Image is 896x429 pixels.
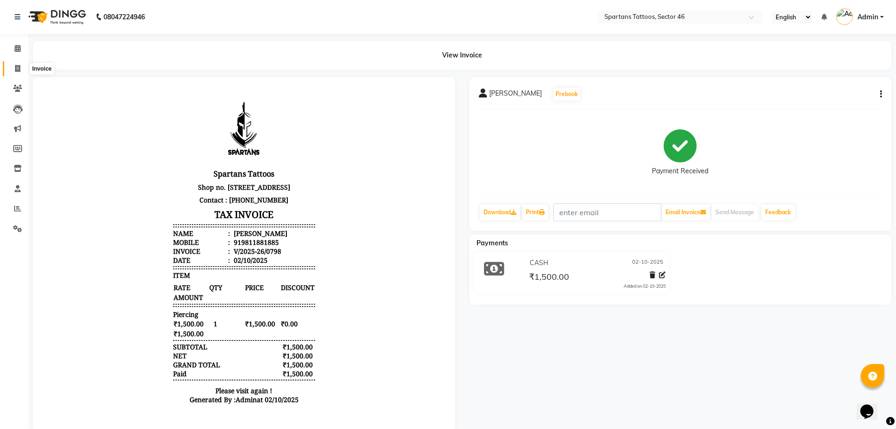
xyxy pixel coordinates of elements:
[131,160,188,169] div: Invoice
[33,41,891,70] div: View Invoice
[857,12,878,22] span: Admin
[131,265,144,274] div: NET
[131,184,148,193] span: ITEM
[652,166,708,176] div: Payment Received
[131,80,273,94] h3: Spartans Tattoos
[856,391,887,420] iframe: chat widget
[190,151,237,160] div: 919811881885
[131,299,273,308] p: Please visit again !
[186,160,188,169] span: :
[190,160,239,169] div: V/2025-26/0798
[190,142,245,151] div: [PERSON_NAME]
[131,232,166,242] span: ₹1,500.00
[131,142,188,151] div: Name
[167,232,201,242] span: 1
[476,239,508,247] span: Payments
[131,223,156,232] span: Piercing
[202,196,237,206] span: PRICE
[553,203,661,221] input: enter email
[632,258,663,268] span: 02-10-2025
[131,308,273,317] div: Generated By : at 02/10/2025
[131,94,273,107] p: Shop no. [STREET_ADDRESS]
[131,242,166,252] span: ₹1,500.00
[624,283,666,290] div: Added on 02-10-2025
[238,283,273,291] div: ₹1,500.00
[553,88,580,101] button: Prebook
[103,4,145,30] b: 08047224946
[193,308,214,317] span: Admin
[131,169,188,178] div: Date
[238,265,273,274] div: ₹1,500.00
[186,142,188,151] span: :
[480,204,520,220] a: Download
[167,196,201,206] span: QTY
[522,204,548,220] a: Print
[30,63,54,74] div: Invoice
[238,232,273,242] span: ₹0.00
[238,196,273,206] span: DISCOUNT
[489,89,542,102] span: [PERSON_NAME]
[131,206,166,216] span: AMOUNT
[836,8,853,25] img: Admin
[167,8,237,78] img: file_1728039038941.jpg
[529,271,569,284] span: ₹1,500.00
[186,169,188,178] span: :
[131,256,165,265] div: SUBTOTAL
[131,120,273,136] h3: TAX INVOICE
[131,283,144,291] div: Paid
[186,151,188,160] span: :
[131,274,178,283] div: GRAND TOTAL
[131,107,273,120] p: Contact : [PHONE_NUMBER]
[190,169,225,178] div: 02/10/2025
[24,4,88,30] img: logo
[202,232,237,242] span: ₹1,500.00
[131,196,166,206] span: RATE
[662,204,710,220] button: Email Invoice
[712,204,758,220] button: Send Message
[131,151,188,160] div: Mobile
[238,256,273,265] div: ₹1,500.00
[530,258,548,268] span: CASH
[761,204,795,220] a: Feedback
[238,274,273,283] div: ₹1,500.00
